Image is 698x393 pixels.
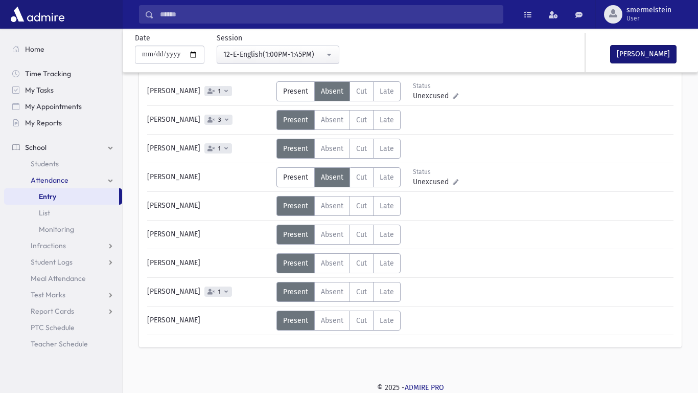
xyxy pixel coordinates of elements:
[31,241,66,250] span: Infractions
[31,290,65,299] span: Test Marks
[25,143,46,152] span: School
[4,270,122,287] a: Meal Attendance
[4,82,122,98] a: My Tasks
[142,196,276,216] div: [PERSON_NAME]
[4,139,122,156] a: School
[276,196,401,216] div: AttTypes
[413,81,458,91] div: Status
[356,230,367,239] span: Cut
[356,173,367,182] span: Cut
[142,81,276,101] div: [PERSON_NAME]
[321,259,343,268] span: Absent
[321,116,343,124] span: Absent
[380,230,394,239] span: Late
[283,202,308,210] span: Present
[356,144,367,153] span: Cut
[217,33,242,43] label: Session
[413,177,453,187] span: Unexcused
[356,202,367,210] span: Cut
[8,4,67,25] img: AdmirePro
[39,192,56,201] span: Entry
[283,259,308,268] span: Present
[321,87,343,96] span: Absent
[142,225,276,245] div: [PERSON_NAME]
[142,253,276,273] div: [PERSON_NAME]
[380,173,394,182] span: Late
[283,144,308,153] span: Present
[25,118,62,127] span: My Reports
[4,41,122,57] a: Home
[25,45,44,54] span: Home
[626,6,671,14] span: smermelstein
[380,87,394,96] span: Late
[216,88,223,95] span: 1
[4,319,122,336] a: PTC Schedule
[31,274,86,283] span: Meal Attendance
[276,311,401,331] div: AttTypes
[626,14,671,23] span: User
[31,307,74,316] span: Report Cards
[4,65,122,82] a: Time Tracking
[356,87,367,96] span: Cut
[380,202,394,210] span: Late
[142,282,276,302] div: [PERSON_NAME]
[283,230,308,239] span: Present
[223,49,324,60] div: 12-E-English(1:00PM-1:45PM)
[283,87,308,96] span: Present
[4,254,122,270] a: Student Logs
[31,257,73,267] span: Student Logs
[321,144,343,153] span: Absent
[283,173,308,182] span: Present
[142,139,276,159] div: [PERSON_NAME]
[356,116,367,124] span: Cut
[31,159,59,168] span: Students
[216,289,223,295] span: 1
[25,69,71,78] span: Time Tracking
[25,85,54,95] span: My Tasks
[380,144,394,153] span: Late
[321,316,343,325] span: Absent
[31,176,68,185] span: Attendance
[283,316,308,325] span: Present
[4,98,122,115] a: My Appointments
[276,225,401,245] div: AttTypes
[31,323,75,332] span: PTC Schedule
[4,221,122,237] a: Monitoring
[356,316,367,325] span: Cut
[142,167,276,187] div: [PERSON_NAME]
[135,33,150,43] label: Date
[4,188,119,205] a: Entry
[610,45,677,63] button: [PERSON_NAME]
[31,339,88,348] span: Teacher Schedule
[276,282,401,302] div: AttTypes
[39,208,50,217] span: List
[154,5,503,24] input: Search
[142,110,276,130] div: [PERSON_NAME]
[216,117,223,123] span: 3
[380,316,394,325] span: Late
[142,311,276,331] div: [PERSON_NAME]
[283,288,308,296] span: Present
[25,102,82,111] span: My Appointments
[39,225,74,234] span: Monitoring
[283,116,308,124] span: Present
[356,259,367,268] span: Cut
[321,230,343,239] span: Absent
[276,253,401,273] div: AttTypes
[321,288,343,296] span: Absent
[216,145,223,152] span: 1
[276,139,401,159] div: AttTypes
[139,382,682,393] div: © 2025 -
[380,259,394,268] span: Late
[217,46,339,64] button: 12-E-English(1:00PM-1:45PM)
[4,172,122,188] a: Attendance
[276,81,401,101] div: AttTypes
[413,167,458,177] div: Status
[4,115,122,131] a: My Reports
[4,156,122,172] a: Students
[276,167,401,187] div: AttTypes
[380,288,394,296] span: Late
[4,237,122,254] a: Infractions
[356,288,367,296] span: Cut
[321,173,343,182] span: Absent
